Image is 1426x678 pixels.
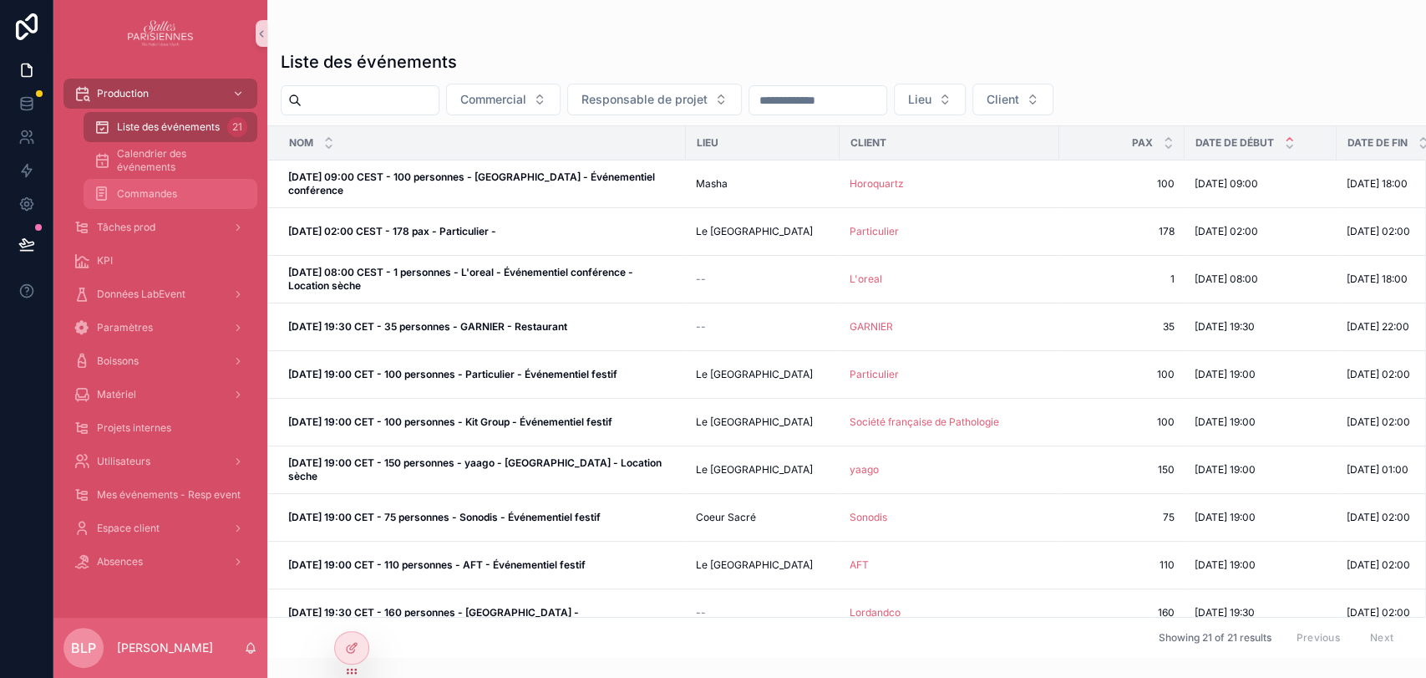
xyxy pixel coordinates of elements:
[696,463,830,477] a: Le [GEOGRAPHIC_DATA]
[97,221,155,234] span: Tâches prod
[97,254,113,268] span: KPI
[460,91,526,108] span: Commercial
[696,320,830,334] a: --
[97,321,153,334] span: Paramètres
[696,273,830,286] a: --
[850,463,1049,477] a: yaago
[97,388,136,401] span: Matériel
[1195,558,1327,572] a: [DATE] 19:00
[1195,558,1256,572] span: [DATE] 19:00
[1347,136,1408,150] span: Date de fin
[288,320,676,334] a: [DATE] 19:30 CET - 35 personnes - GARNIER - Restaurant
[1195,136,1274,150] span: Date de début
[84,179,257,209] a: Commandes
[696,368,830,381] a: Le [GEOGRAPHIC_DATA]
[97,522,160,535] span: Espace client
[850,511,1049,524] a: Sonodis
[1069,463,1175,477] a: 150
[63,246,257,276] a: KPI
[227,117,247,137] div: 21
[97,288,185,301] span: Données LabEvent
[128,20,194,47] img: App logo
[1195,177,1258,191] span: [DATE] 09:00
[696,225,813,238] span: Le [GEOGRAPHIC_DATA]
[288,171,657,196] strong: [DATE] 09:00 CEST - 100 personnes - [GEOGRAPHIC_DATA] - Événementiel conférence
[1347,558,1410,572] span: [DATE] 02:00
[1069,225,1175,238] span: 178
[117,147,241,174] span: Calendrier des événements
[1158,631,1271,645] span: Showing 21 of 21 results
[850,511,887,524] span: Sonodis
[63,413,257,443] a: Projets internes
[1069,558,1175,572] span: 110
[1069,320,1175,334] a: 35
[850,177,904,191] a: Horoquartz
[1195,415,1327,429] a: [DATE] 19:00
[696,511,756,524] span: Coeur Sacré
[1195,606,1255,619] span: [DATE] 19:30
[63,446,257,477] a: Utilisateurs
[1069,511,1175,524] span: 75
[850,463,879,477] span: yaago
[63,547,257,577] a: Absences
[97,87,149,100] span: Production
[71,638,96,658] span: BLP
[1195,320,1327,334] a: [DATE] 19:30
[850,320,1049,334] a: GARNIER
[63,279,257,309] a: Données LabEvent
[1195,463,1327,477] a: [DATE] 19:00
[97,488,241,502] span: Mes événements - Resp event
[972,84,1053,115] button: Select Button
[288,456,664,482] strong: [DATE] 19:00 CET - 150 personnes - yaago - [GEOGRAPHIC_DATA] - Location sèche
[850,558,1049,572] a: AFT
[446,84,561,115] button: Select Button
[1347,273,1408,286] span: [DATE] 18:00
[1132,136,1153,150] span: PAX
[1195,177,1327,191] a: [DATE] 09:00
[288,606,676,619] a: [DATE] 19:30 CET - 160 personnes - [GEOGRAPHIC_DATA] -
[696,463,813,477] span: Le [GEOGRAPHIC_DATA]
[696,225,830,238] a: Le [GEOGRAPHIC_DATA]
[850,368,899,381] span: Particulier
[288,266,636,292] strong: [DATE] 08:00 CEST - 1 personnes - L'oreal - Événementiel conférence - Location sèche
[1069,415,1175,429] span: 100
[1069,368,1175,381] a: 100
[288,225,496,237] strong: [DATE] 02:00 CEST - 178 pax - Particulier -
[1195,368,1327,381] a: [DATE] 19:00
[288,320,567,333] strong: [DATE] 19:30 CET - 35 personnes - GARNIER - Restaurant
[1195,511,1327,524] a: [DATE] 19:00
[97,555,143,568] span: Absences
[850,225,899,238] span: Particulier
[1195,415,1256,429] span: [DATE] 19:00
[117,187,177,201] span: Commandes
[696,606,830,619] a: --
[1347,368,1410,381] span: [DATE] 02:00
[1347,225,1410,238] span: [DATE] 02:00
[850,606,901,619] a: Lordandco
[894,84,966,115] button: Select Button
[1195,225,1258,238] span: [DATE] 02:00
[84,112,257,142] a: Liste des événements21
[850,273,882,286] a: L'oreal
[850,415,999,429] a: Société française de Pathologie
[1069,606,1175,619] a: 160
[288,606,579,619] strong: [DATE] 19:30 CET - 160 personnes - [GEOGRAPHIC_DATA] -
[696,177,830,191] a: Masha
[1195,273,1327,286] a: [DATE] 08:00
[53,67,267,599] div: scrollable content
[288,266,676,293] a: [DATE] 08:00 CEST - 1 personnes - L'oreal - Événementiel conférence - Location sèche
[696,415,830,429] a: Le [GEOGRAPHIC_DATA]
[1195,320,1255,334] span: [DATE] 19:30
[850,368,1049,381] a: Particulier
[288,511,676,524] a: [DATE] 19:00 CET - 75 personnes - Sonodis - Événementiel festif
[288,456,676,483] a: [DATE] 19:00 CET - 150 personnes - yaago - [GEOGRAPHIC_DATA] - Location sèche
[1069,273,1175,286] a: 1
[987,91,1019,108] span: Client
[696,511,830,524] a: Coeur Sacré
